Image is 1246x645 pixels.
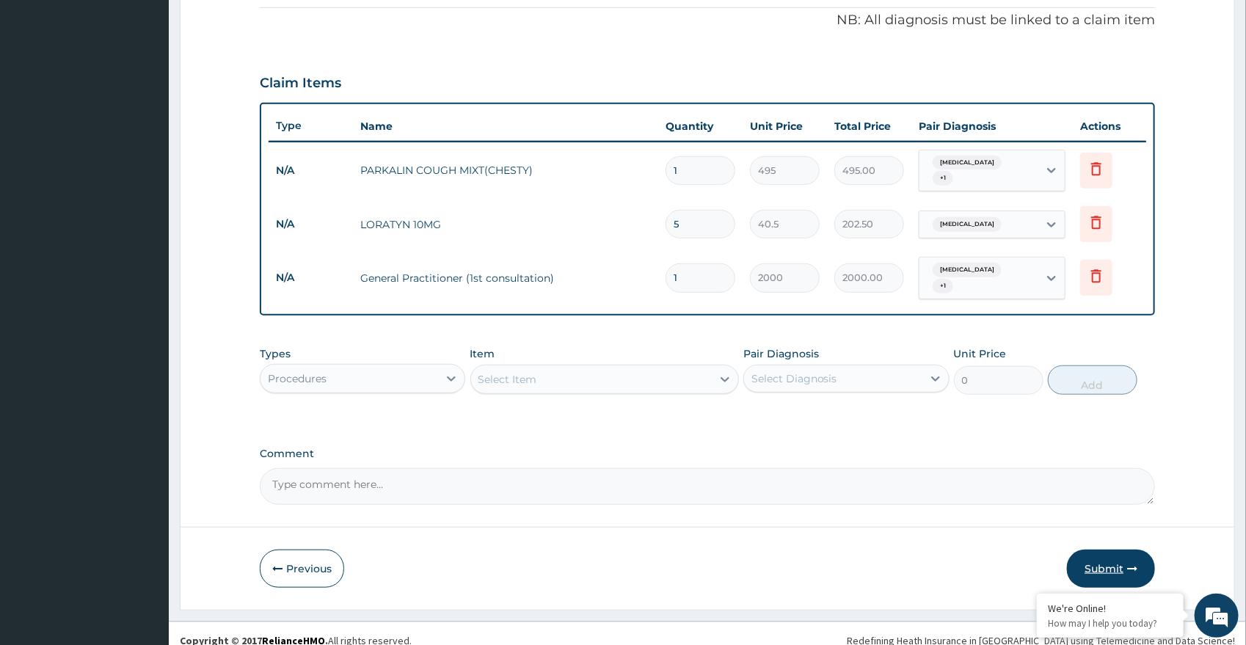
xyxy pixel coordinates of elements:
div: Chat with us now [76,82,247,101]
th: Quantity [658,112,743,141]
div: Procedures [268,371,327,386]
span: [MEDICAL_DATA] [933,217,1002,232]
button: Previous [260,550,344,588]
td: N/A [269,264,353,291]
span: [MEDICAL_DATA] [933,156,1002,170]
div: Select Item [478,372,537,387]
img: d_794563401_company_1708531726252_794563401 [27,73,59,110]
h3: Claim Items [260,76,341,92]
div: Select Diagnosis [751,371,837,386]
td: LORATYN 10MG [353,210,659,239]
th: Pair Diagnosis [911,112,1073,141]
label: Types [260,348,291,360]
p: How may I help you today? [1048,617,1173,630]
button: Add [1048,365,1137,395]
button: Submit [1067,550,1155,588]
th: Actions [1073,112,1146,141]
td: PARKALIN COUGH MIXT(CHESTY) [353,156,659,185]
th: Unit Price [743,112,827,141]
th: Total Price [827,112,911,141]
label: Unit Price [954,346,1007,361]
label: Pair Diagnosis [743,346,819,361]
label: Comment [260,448,1156,460]
td: N/A [269,157,353,184]
span: + 1 [933,171,953,186]
td: N/A [269,211,353,238]
span: + 1 [933,279,953,294]
p: NB: All diagnosis must be linked to a claim item [260,11,1156,30]
label: Item [470,346,495,361]
span: [MEDICAL_DATA] [933,263,1002,277]
th: Type [269,112,353,139]
div: Minimize live chat window [241,7,276,43]
div: We're Online! [1048,602,1173,615]
th: Name [353,112,659,141]
textarea: Type your message and hit 'Enter' [7,401,280,452]
span: We're online! [85,185,203,333]
td: General Practitioner (1st consultation) [353,263,659,293]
